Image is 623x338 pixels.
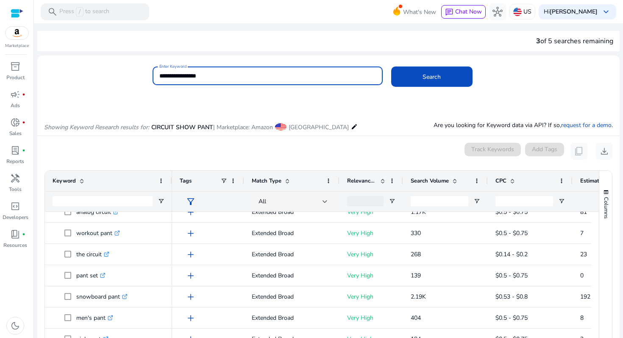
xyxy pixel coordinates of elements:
span: Chat Now [455,8,482,16]
span: 0 [580,272,584,280]
span: download [599,146,609,156]
p: Very High [347,309,395,327]
span: CPC [495,177,506,185]
p: Resources [3,241,27,249]
span: add [186,228,196,238]
span: add [186,249,196,260]
button: chatChat Now [441,5,486,19]
p: men's pant [76,309,113,327]
span: Columns [602,197,610,219]
span: 23 [580,250,587,258]
a: request for a demo [561,121,612,129]
span: dark_mode [10,321,20,331]
p: Product [6,74,25,81]
span: $0.5 - $0.75 [495,208,528,216]
p: snowboard pant [76,288,128,305]
p: Hi [544,9,598,15]
span: 7 [580,229,584,237]
p: Very High [347,288,395,305]
span: $0.5 - $0.75 [495,314,528,322]
span: Match Type [252,177,281,185]
p: pant set [76,267,106,284]
p: Extended Broad [252,288,332,305]
span: Search [423,72,441,81]
mat-label: Enter Keyword [159,64,186,69]
p: Very High [347,203,395,221]
p: Ads [11,102,20,109]
span: $0.5 - $0.75 [495,272,528,280]
p: US [523,4,531,19]
span: add [186,207,196,217]
span: 404 [411,314,421,322]
span: inventory_2 [10,61,20,72]
span: fiber_manual_record [22,121,25,124]
span: CIRCUIT SHOW PANT [151,123,213,131]
span: handyman [10,173,20,183]
span: Tags [180,177,192,185]
button: Open Filter Menu [158,198,164,205]
p: Extended Broad [252,309,332,327]
button: Open Filter Menu [389,198,395,205]
span: Keyword [53,177,76,185]
span: add [186,292,196,302]
span: fiber_manual_record [22,93,25,96]
b: [PERSON_NAME] [550,8,598,16]
p: Developers [3,213,28,221]
p: Reports [6,158,24,165]
span: lab_profile [10,145,20,155]
span: keyboard_arrow_down [601,7,611,17]
span: 1.17K [411,208,426,216]
span: $0.14 - $0.2 [495,250,528,258]
p: workout pant [76,224,120,242]
span: fiber_manual_record [22,149,25,152]
span: 139 [411,272,421,280]
p: Press to search [59,7,109,17]
span: book_4 [10,229,20,239]
span: chat [445,8,453,17]
span: $0.5 - $0.75 [495,229,528,237]
span: donut_small [10,117,20,127]
span: 268 [411,250,421,258]
mat-icon: edit [351,122,358,132]
p: Marketplace [5,43,29,49]
span: / [76,7,83,17]
i: Showing Keyword Research results for: [44,123,149,131]
span: | Marketplace: Amazon [213,123,273,131]
span: What's New [403,5,436,19]
img: amazon.svg [6,27,28,39]
input: Search Volume Filter Input [411,196,468,206]
p: Extended Broad [252,224,332,242]
input: Keyword Filter Input [53,196,153,206]
p: Sales [9,130,22,137]
span: $0.53 - $0.8 [495,293,528,301]
p: Extended Broad [252,267,332,284]
p: analog circuit [76,203,119,221]
span: 8 [580,314,584,322]
span: search [47,7,58,17]
p: Very High [347,267,395,284]
span: 192 [580,293,590,301]
button: Search [391,66,473,87]
img: us.svg [513,8,522,16]
input: CPC Filter Input [495,196,553,206]
span: All [259,197,266,205]
span: fiber_manual_record [22,233,25,236]
button: hub [489,3,506,20]
span: code_blocks [10,201,20,211]
button: Open Filter Menu [473,198,480,205]
button: Open Filter Menu [558,198,565,205]
p: the circuit [76,246,109,263]
div: of 5 searches remaining [536,36,613,46]
p: Tools [9,186,22,193]
span: Relevance Score [347,177,377,185]
span: hub [492,7,503,17]
span: 2.19K [411,293,426,301]
p: Are you looking for Keyword data via API? If so, . [434,121,613,130]
span: campaign [10,89,20,100]
p: Very High [347,246,395,263]
p: Extended Broad [252,203,332,221]
span: filter_alt [186,197,196,207]
span: add [186,313,196,323]
p: Extended Broad [252,246,332,263]
span: add [186,271,196,281]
